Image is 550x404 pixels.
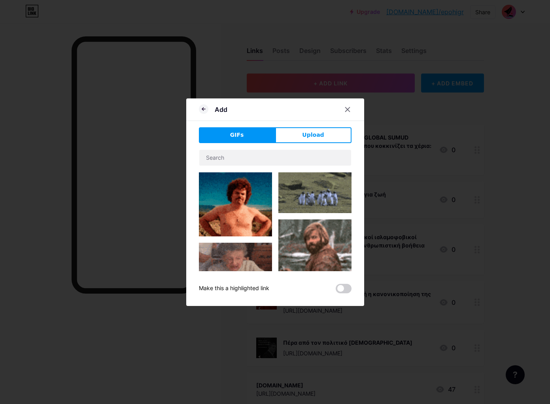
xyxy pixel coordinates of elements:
[199,284,269,293] div: Make this a highlighted link
[278,219,352,296] img: Gihpy
[230,131,244,139] span: GIFs
[199,127,275,143] button: GIFs
[275,127,352,143] button: Upload
[199,150,351,166] input: Search
[199,243,272,310] img: Gihpy
[302,131,324,139] span: Upload
[199,172,272,237] img: Gihpy
[215,105,227,114] div: Add
[278,172,352,213] img: Gihpy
